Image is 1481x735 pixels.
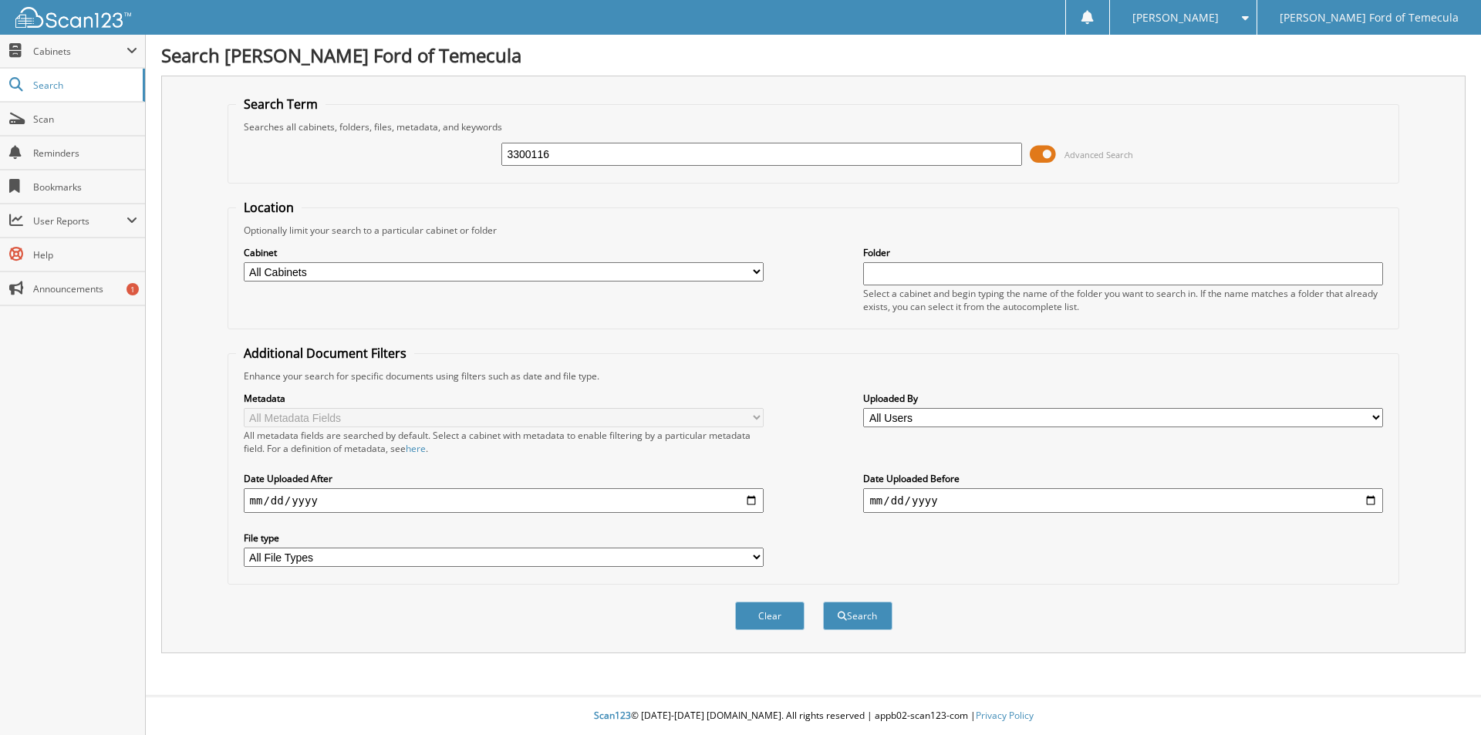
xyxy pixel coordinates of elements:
[146,697,1481,735] div: © [DATE]-[DATE] [DOMAIN_NAME]. All rights reserved | appb02-scan123-com |
[244,531,764,545] label: File type
[594,709,631,722] span: Scan123
[15,7,131,28] img: scan123-logo-white.svg
[236,224,1392,237] div: Optionally limit your search to a particular cabinet or folder
[236,199,302,216] legend: Location
[33,248,137,261] span: Help
[244,392,764,405] label: Metadata
[236,345,414,362] legend: Additional Document Filters
[863,392,1383,405] label: Uploaded By
[244,246,764,259] label: Cabinet
[33,180,137,194] span: Bookmarks
[33,79,135,92] span: Search
[236,96,326,113] legend: Search Term
[823,602,892,630] button: Search
[236,120,1392,133] div: Searches all cabinets, folders, files, metadata, and keywords
[1280,13,1459,22] span: [PERSON_NAME] Ford of Temecula
[33,113,137,126] span: Scan
[244,472,764,485] label: Date Uploaded After
[863,287,1383,313] div: Select a cabinet and begin typing the name of the folder you want to search in. If the name match...
[863,488,1383,513] input: end
[33,282,137,295] span: Announcements
[863,246,1383,259] label: Folder
[863,472,1383,485] label: Date Uploaded Before
[33,147,137,160] span: Reminders
[406,442,426,455] a: here
[1132,13,1219,22] span: [PERSON_NAME]
[1064,149,1133,160] span: Advanced Search
[976,709,1034,722] a: Privacy Policy
[244,429,764,455] div: All metadata fields are searched by default. Select a cabinet with metadata to enable filtering b...
[33,214,127,228] span: User Reports
[161,42,1466,68] h1: Search [PERSON_NAME] Ford of Temecula
[33,45,127,58] span: Cabinets
[244,488,764,513] input: start
[735,602,805,630] button: Clear
[127,283,139,295] div: 1
[236,369,1392,383] div: Enhance your search for specific documents using filters such as date and file type.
